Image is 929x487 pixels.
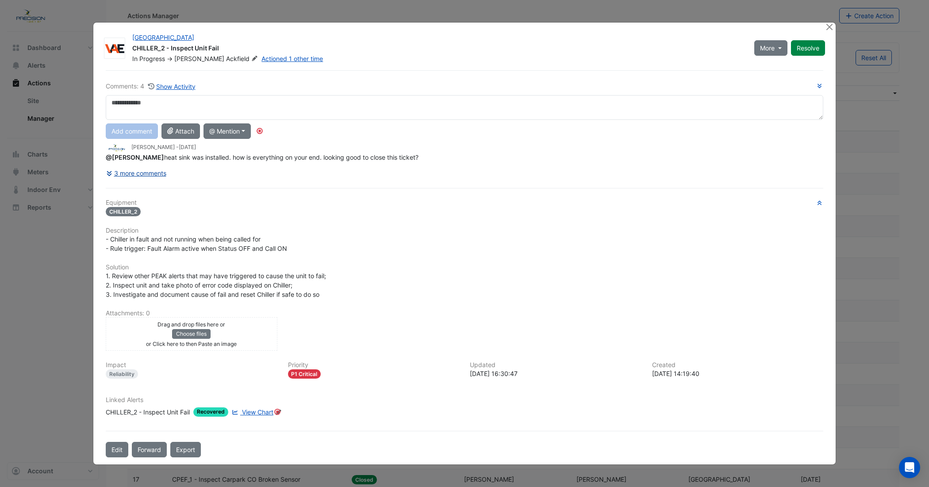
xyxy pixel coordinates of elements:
span: View Chart [242,408,273,416]
a: View Chart [230,407,273,417]
div: Open Intercom Messenger [899,457,920,478]
span: 2025-09-15 16:30:47 [179,144,196,150]
button: Attach [161,123,200,139]
span: Ackfield [226,54,260,63]
span: Recovered [193,407,228,417]
div: P1 Critical [288,369,321,379]
span: CHILLER_2 [106,207,141,216]
a: [GEOGRAPHIC_DATA] [132,34,194,41]
button: 3 more comments [106,165,167,181]
small: Drag and drop files here or [157,321,225,328]
div: Tooltip anchor [256,127,264,135]
button: Edit [106,442,128,457]
a: Actioned 1 other time [261,55,323,62]
div: [DATE] 16:30:47 [470,369,641,378]
div: Reliability [106,369,138,379]
span: In Progress [132,55,165,62]
span: 1. Review other PEAK alerts that may have triggered to cause the unit to fail; 2. Inspect unit an... [106,272,328,298]
h6: Created [652,361,824,369]
h6: Equipment [106,199,823,207]
div: [DATE] 14:19:40 [652,369,824,378]
h6: Impact [106,361,277,369]
button: @ Mention [203,123,251,139]
h6: Attachments: 0 [106,310,823,317]
span: heat sink was installed. how is everything on your end. looking good to close this ticket? [106,153,418,161]
span: -> [167,55,173,62]
div: CHILLER_2 - Inspect Unit Fail [132,44,744,54]
img: VAE Group [104,44,125,53]
div: Comments: 4 [106,81,196,92]
a: Export [170,442,201,457]
small: or Click here to then Paste an image [146,341,237,347]
button: Close [825,23,834,32]
h6: Solution [106,264,823,271]
div: CHILLER_2 - Inspect Unit Fail [106,407,190,417]
span: - Chiller in fault and not running when being called for - Rule trigger: Fault Alarm active when ... [106,235,287,252]
button: Resolve [791,40,825,56]
button: Choose files [172,329,211,339]
span: More [760,43,775,53]
img: Precision Group [106,143,128,153]
h6: Priority [288,361,460,369]
h6: Updated [470,361,641,369]
button: More [754,40,787,56]
span: [PERSON_NAME] [174,55,224,62]
span: ccoyle@vaegroup.com.au [VAE Group] [106,153,164,161]
small: [PERSON_NAME] - [131,143,196,151]
h6: Linked Alerts [106,396,823,404]
button: Show Activity [148,81,196,92]
div: Tooltip anchor [273,408,281,416]
h6: Description [106,227,823,234]
button: Forward [132,442,167,457]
